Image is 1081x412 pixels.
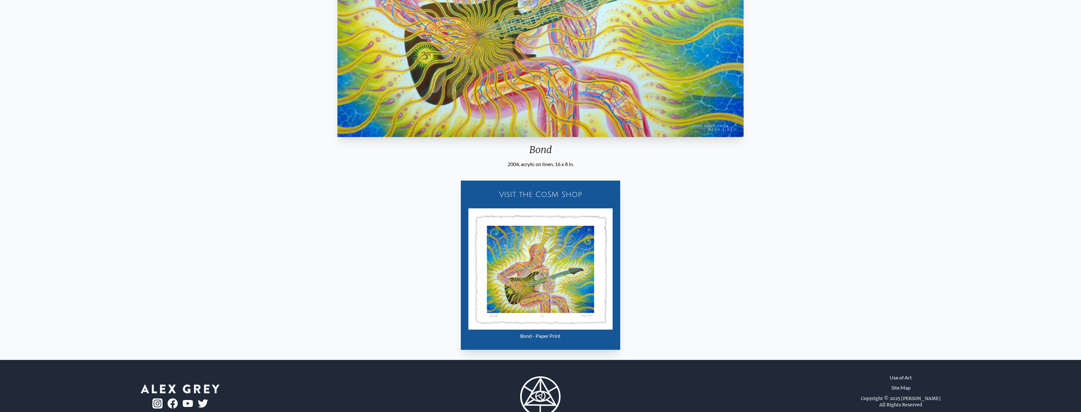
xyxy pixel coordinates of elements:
[468,208,613,330] img: Bond - Paper Print
[335,160,746,168] div: 2004, acrylic on linen, 16 x 8 in.
[468,330,613,342] div: Bond - Paper Print
[465,184,617,205] a: Visit the CoSM Shop
[168,398,178,409] img: fb-logo.png
[861,395,941,402] div: Copyright © 2025 [PERSON_NAME]
[335,144,746,160] div: Bond
[891,384,911,391] a: Site Map
[890,374,912,381] a: Use of Art
[152,398,163,409] img: ig-logo.png
[468,208,613,342] a: Bond - Paper Print
[198,399,208,408] img: twitter-logo.png
[879,402,922,408] div: All Rights Reserved
[183,400,193,407] img: youtube-logo.png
